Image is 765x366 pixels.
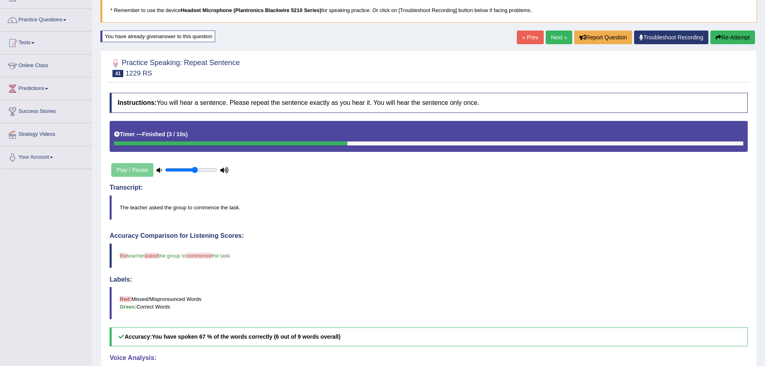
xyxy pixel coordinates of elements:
[574,31,632,44] button: Report Question
[110,184,748,191] h4: Transcript:
[110,276,748,283] h4: Labels:
[142,131,165,137] b: Finished
[120,296,131,302] b: Red:
[710,31,755,44] button: Re-Attempt
[110,93,748,113] h4: You will hear a sentence. Please repeat the sentence exactly as you hear it. You will hear the se...
[186,253,212,259] span: commence
[186,131,188,137] b: )
[158,253,186,259] span: the group to
[517,31,543,44] a: « Prev
[112,70,123,77] span: 41
[212,253,230,259] span: the task
[127,253,144,259] span: teacher
[144,253,158,259] span: asked
[0,146,92,166] a: Your Account
[0,32,92,52] a: Tests
[0,100,92,121] a: Success Stories
[0,9,92,29] a: Practice Questions
[110,232,748,239] h4: Accuracy Comparison for Listening Scores:
[0,123,92,143] a: Strategy Videos
[110,195,748,220] blockquote: The teacher asked the group to commence the task.
[118,99,157,106] b: Instructions:
[125,70,152,77] small: 1229 RS
[110,287,748,319] blockquote: Missed/Mispronounced Words Correct Words
[181,7,321,13] b: Headset Microphone (Plantronics Blackwire 5210 Series)
[110,327,748,346] h5: Accuracy:
[169,131,186,137] b: 3 / 10s
[114,131,188,137] h5: Timer —
[0,55,92,75] a: Online Class
[110,354,748,362] h4: Voice Analysis:
[120,253,127,259] span: the
[546,31,572,44] a: Next »
[120,304,137,310] b: Green:
[634,31,708,44] a: Troubleshoot Recording
[167,131,169,137] b: (
[100,31,215,42] div: You have already given answer to this question
[110,57,240,77] h2: Practice Speaking: Repeat Sentence
[152,333,341,340] b: You have spoken 67 % of the words correctly (6 out of 9 words overall)
[0,78,92,98] a: Predictions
